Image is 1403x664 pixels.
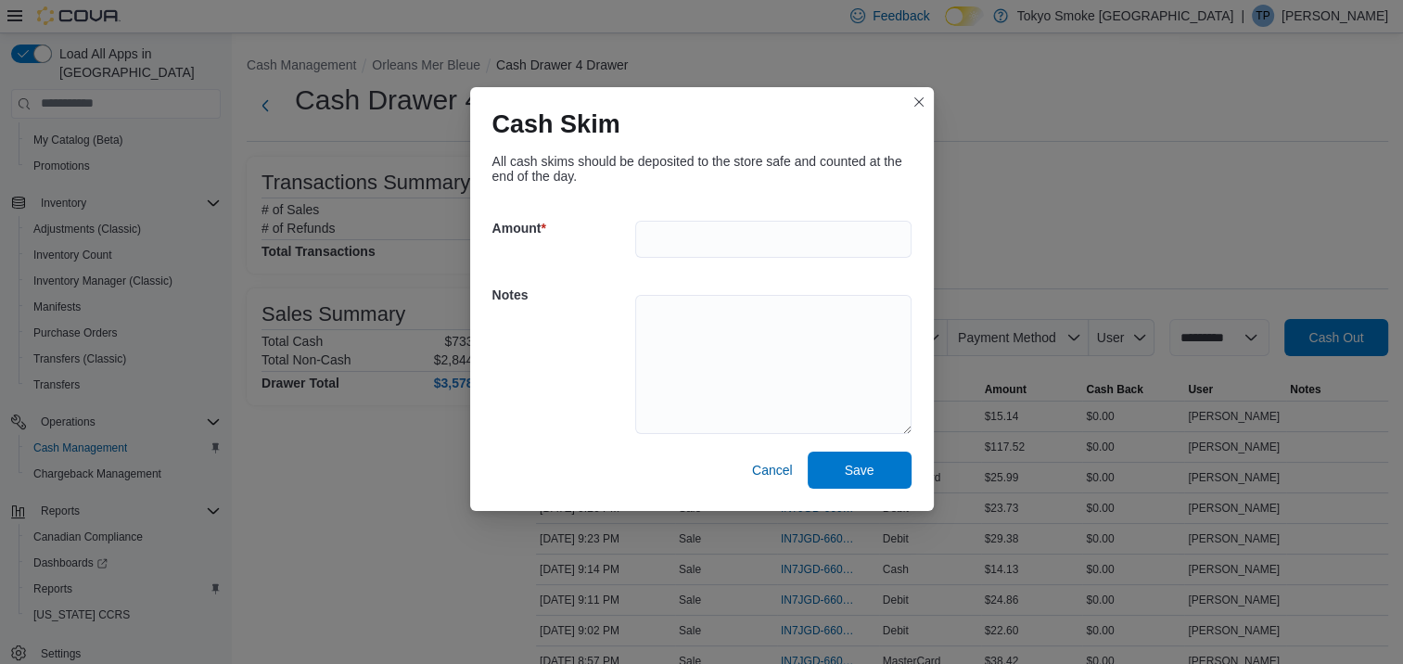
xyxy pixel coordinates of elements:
span: Save [845,461,874,479]
h1: Cash Skim [492,109,620,139]
button: Cancel [745,452,800,489]
h5: Notes [492,276,631,313]
h5: Amount [492,210,631,247]
button: Closes this modal window [908,91,930,113]
div: All cash skims should be deposited to the store safe and counted at the end of the day. [492,154,912,184]
span: Cancel [752,461,793,479]
button: Save [808,452,912,489]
